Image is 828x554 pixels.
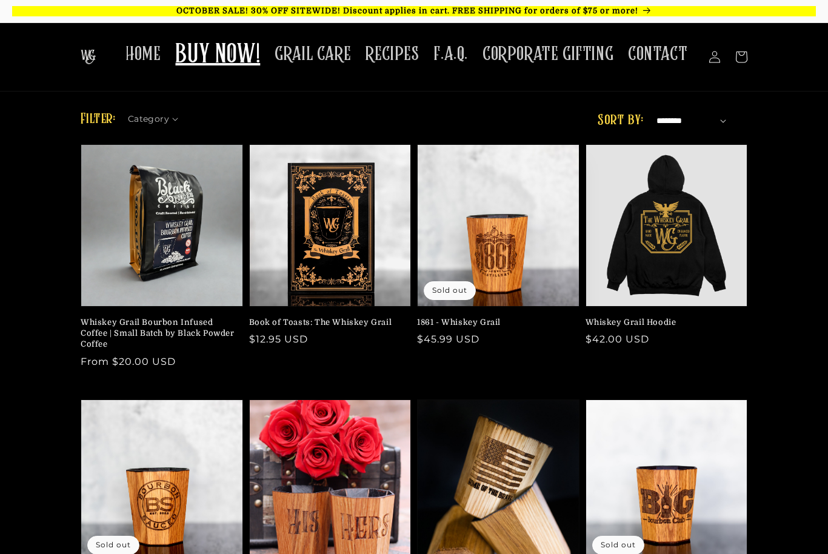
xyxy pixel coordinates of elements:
[168,32,267,79] a: BUY NOW!
[621,35,695,73] a: CONTACT
[175,39,260,72] span: BUY NOW!
[482,42,613,66] span: CORPORATE GIFTING
[128,110,186,122] summary: Category
[81,317,236,350] a: Whiskey Grail Bourbon Infused Coffee | Small Batch by Black Powder Coffee
[366,42,419,66] span: RECIPES
[358,35,426,73] a: RECIPES
[598,113,643,128] label: Sort by:
[118,35,168,73] a: HOME
[275,42,351,66] span: GRAIL CARE
[267,35,358,73] a: GRAIL CARE
[12,6,816,16] p: OCTOBER SALE! 30% OFF SITEWIDE! Discount applies in cart. FREE SHIPPING for orders of $75 or more!
[417,317,572,328] a: 1861 - Whiskey Grail
[81,108,116,130] h2: Filter:
[433,42,468,66] span: F.A.Q.
[81,50,96,64] img: The Whiskey Grail
[249,317,404,328] a: Book of Toasts: The Whiskey Grail
[125,42,161,66] span: HOME
[586,317,741,328] a: Whiskey Grail Hoodie
[475,35,621,73] a: CORPORATE GIFTING
[628,42,687,66] span: CONTACT
[426,35,475,73] a: F.A.Q.
[128,113,169,125] span: Category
